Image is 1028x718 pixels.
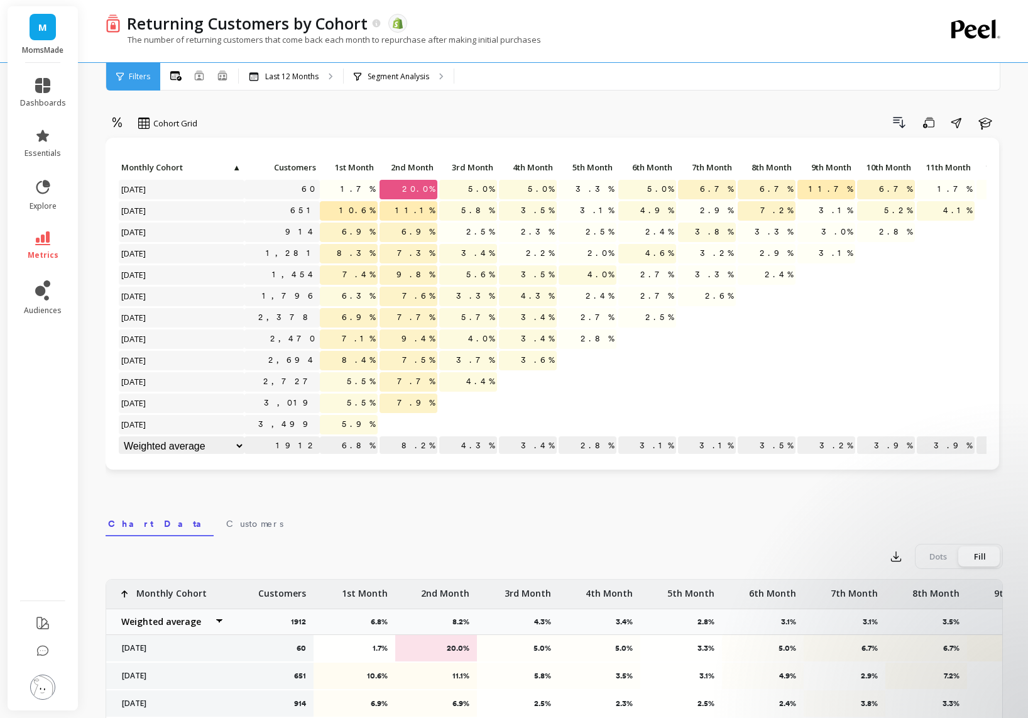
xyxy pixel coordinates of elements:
a: 914 [283,223,320,241]
span: 3.4% [518,308,557,327]
p: 3.5% [943,617,967,627]
span: 1.7% [935,180,975,199]
span: ▲ [231,162,241,172]
span: 11.7% [806,180,855,199]
p: MomsMade [20,45,66,55]
span: 5.2% [882,201,915,220]
a: 3,019 [261,394,320,412]
a: 651 [288,201,320,220]
div: Toggle SortBy [618,158,677,178]
span: 3.1% [816,244,855,263]
div: Toggle SortBy [118,158,178,178]
span: 9.8% [394,265,437,284]
span: 7th Month [681,162,732,172]
p: 10th Month [857,158,915,176]
p: 6.9% [322,699,388,709]
span: 4.9% [638,201,676,220]
span: explore [30,201,57,211]
span: [DATE] [119,372,150,391]
p: Monthly Cohort [136,580,207,600]
p: 3.1% [648,671,714,681]
span: 7.3% [395,244,437,263]
span: [DATE] [119,201,150,220]
span: 2.8% [877,223,915,241]
span: 2.4% [643,223,676,241]
p: 8.2% [380,436,437,455]
p: 7th Month [831,580,878,600]
span: 4.1% [941,201,975,220]
nav: Tabs [106,507,1003,536]
p: 6th Month [618,158,676,176]
div: Toggle SortBy [856,158,916,178]
span: 6.7% [757,180,796,199]
span: 10.6% [337,201,378,220]
p: 6th Month [749,580,796,600]
span: 3.8% [692,223,736,241]
span: 2.9% [757,244,796,263]
img: profile picture [30,675,55,700]
p: 651 [294,671,306,681]
div: Fill [959,546,1000,566]
p: 5th Month [559,158,616,176]
span: [DATE] [119,244,150,263]
span: 6.7% [877,180,915,199]
span: 1.7% [338,180,378,199]
span: 7.9% [395,394,437,412]
span: 7.1% [339,329,378,348]
span: Cohort Grid [153,118,197,130]
span: 9th Month [800,162,851,172]
span: 5.9% [339,415,378,434]
span: 3.1% [577,201,616,220]
span: 4.3% [518,287,557,306]
div: Toggle SortBy [797,158,856,178]
span: 2.6% [703,287,736,306]
span: 2.5% [583,223,616,241]
span: 4.0% [466,329,497,348]
p: 4.9% [730,671,796,681]
p: 20.0% [403,643,469,653]
p: 2.8% [559,436,616,455]
span: 3.7% [454,351,497,370]
span: 3.1% [816,201,855,220]
p: 1912 [291,617,314,627]
p: 8.2% [452,617,477,627]
p: 3.4% [616,617,640,627]
span: 7.4% [340,265,378,284]
span: 6.7% [697,180,736,199]
div: Toggle SortBy [558,158,618,178]
span: audiences [24,306,62,316]
p: 2.4% [730,699,796,709]
p: Returning Customers by Cohort [127,13,368,34]
span: 3.5% [518,265,557,284]
p: 914 [294,699,306,709]
p: 3.3% [648,643,714,653]
span: 5.0% [525,180,557,199]
span: 1st Month [322,162,374,172]
p: 3.4% [499,436,557,455]
span: 5.5% [344,372,378,391]
span: [DATE] [119,329,150,348]
span: 3.6% [518,351,557,370]
p: 4th Month [499,158,557,176]
p: 3.1% [781,617,804,627]
span: 8.3% [334,244,378,263]
span: 6.3% [339,287,378,306]
p: 1st Month [342,580,388,600]
p: 6.9% [403,699,469,709]
span: 5.0% [645,180,676,199]
span: 2.5% [464,223,497,241]
span: 4.6% [643,244,676,263]
span: Monthly Cohort [121,162,231,172]
p: 60 [297,643,306,653]
p: 2.8% [697,617,722,627]
span: 2.9% [697,201,736,220]
span: [DATE] [119,308,150,327]
p: 6.8% [371,617,395,627]
span: 7.2% [758,201,796,220]
span: [DATE] [119,180,150,199]
span: 11th Month [919,162,971,172]
span: 10th Month [860,162,911,172]
p: 1912 [244,436,320,455]
p: 3rd Month [505,580,551,600]
span: 6.9% [339,308,378,327]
